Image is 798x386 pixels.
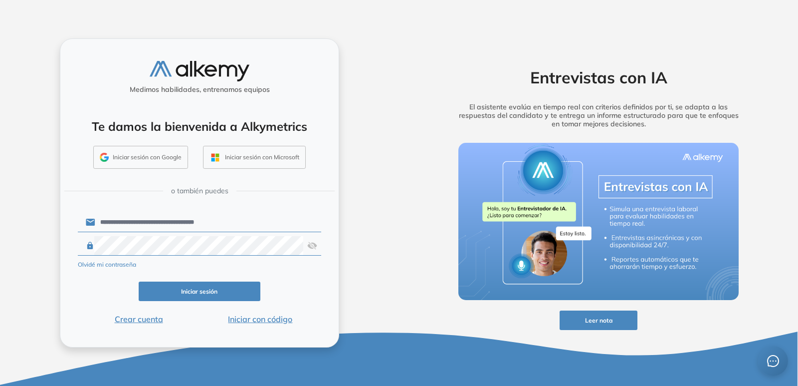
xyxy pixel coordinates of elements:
[560,311,637,330] button: Leer nota
[139,282,260,301] button: Iniciar sesión
[150,61,249,81] img: logo-alkemy
[199,313,321,325] button: Iniciar con código
[100,153,109,162] img: GMAIL_ICON
[209,152,221,163] img: OUTLOOK_ICON
[78,260,136,269] button: Olvidé mi contraseña
[203,146,306,169] button: Iniciar sesión con Microsoft
[458,143,739,301] img: img-more-info
[93,146,188,169] button: Iniciar sesión con Google
[307,236,317,255] img: asd
[73,119,326,134] h4: Te damos la bienvenida a Alkymetrics
[767,355,779,367] span: message
[443,103,754,128] h5: El asistente evalúa en tiempo real con criterios definidos por ti, se adapta a las respuestas del...
[171,186,228,196] span: o también puedes
[443,68,754,87] h2: Entrevistas con IA
[64,85,335,94] h5: Medimos habilidades, entrenamos equipos
[78,313,199,325] button: Crear cuenta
